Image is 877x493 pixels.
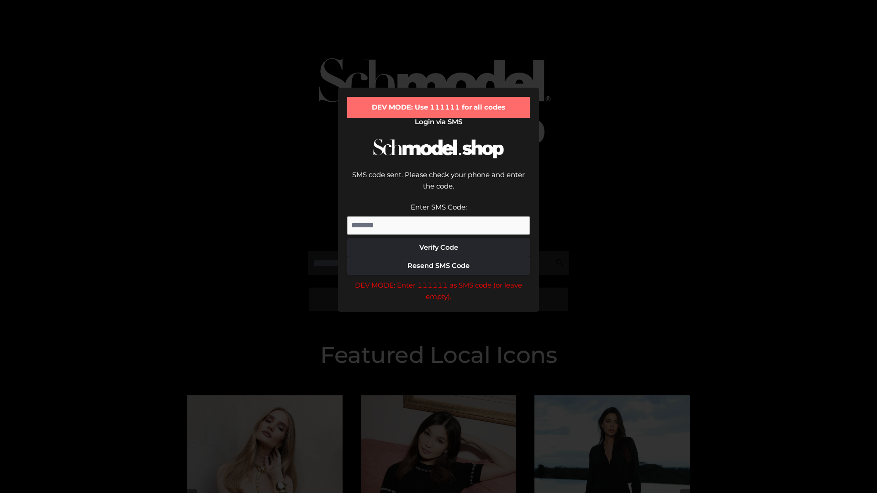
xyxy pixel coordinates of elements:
[370,131,507,167] img: Schmodel Logo
[347,97,530,118] div: DEV MODE: Use 111111 for all codes
[347,238,530,257] button: Verify Code
[347,257,530,275] button: Resend SMS Code
[347,279,530,303] div: DEV MODE: Enter 111111 as SMS code (or leave empty).
[347,169,530,201] div: SMS code sent. Please check your phone and enter the code.
[411,203,467,211] label: Enter SMS Code:
[347,118,530,126] h2: Login via SMS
